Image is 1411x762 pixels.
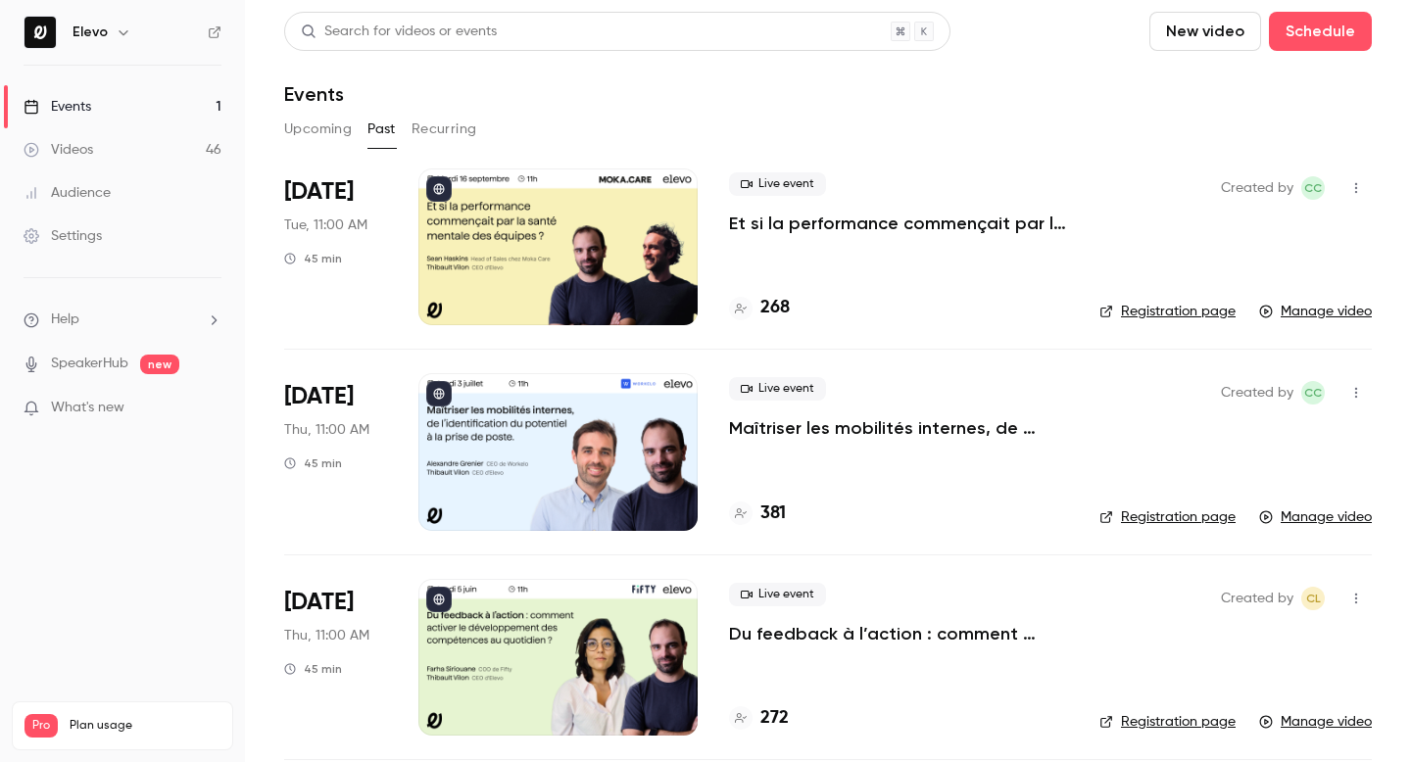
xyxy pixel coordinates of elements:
[140,355,179,374] span: new
[284,381,354,412] span: [DATE]
[284,455,342,471] div: 45 min
[412,114,477,145] button: Recurring
[1304,176,1322,200] span: CC
[284,82,344,106] h1: Events
[367,114,396,145] button: Past
[729,500,786,527] a: 381
[1259,507,1372,527] a: Manage video
[1221,176,1293,200] span: Created by
[729,377,826,401] span: Live event
[1301,176,1325,200] span: Clara Courtillier
[24,140,93,160] div: Videos
[1304,381,1322,405] span: CC
[284,420,369,440] span: Thu, 11:00 AM
[1221,381,1293,405] span: Created by
[284,587,354,618] span: [DATE]
[24,97,91,117] div: Events
[284,176,354,208] span: [DATE]
[1099,302,1236,321] a: Registration page
[24,17,56,48] img: Elevo
[1099,712,1236,732] a: Registration page
[284,215,367,235] span: Tue, 11:00 AM
[729,622,1068,645] a: Du feedback à l’action : comment activer le développement des compétences au quotidien ?
[760,500,786,527] h4: 381
[1221,587,1293,610] span: Created by
[760,295,790,321] h4: 268
[1269,12,1372,51] button: Schedule
[24,226,102,246] div: Settings
[1306,587,1321,610] span: CL
[284,373,387,530] div: Jul 3 Thu, 11:00 AM (Europe/Paris)
[284,661,342,677] div: 45 min
[284,579,387,736] div: Jun 5 Thu, 11:00 AM (Europe/Paris)
[24,183,111,203] div: Audience
[1259,302,1372,321] a: Manage video
[729,212,1068,235] a: Et si la performance commençait par la santé mentale des équipes ?
[729,583,826,606] span: Live event
[24,310,221,330] li: help-dropdown-opener
[760,705,789,732] h4: 272
[70,718,220,734] span: Plan usage
[284,168,387,325] div: Sep 16 Tue, 11:00 AM (Europe/Paris)
[73,23,108,42] h6: Elevo
[51,354,128,374] a: SpeakerHub
[729,172,826,196] span: Live event
[24,714,58,738] span: Pro
[284,114,352,145] button: Upcoming
[1149,12,1261,51] button: New video
[729,705,789,732] a: 272
[284,251,342,266] div: 45 min
[1301,381,1325,405] span: Clara Courtillier
[51,310,79,330] span: Help
[301,22,497,42] div: Search for videos or events
[51,398,124,418] span: What's new
[198,400,221,417] iframe: Noticeable Trigger
[284,626,369,645] span: Thu, 11:00 AM
[1301,587,1325,610] span: Clara Louiset
[729,416,1068,440] a: Maîtriser les mobilités internes, de l’identification du potentiel à la prise de poste.
[1099,507,1236,527] a: Registration page
[729,295,790,321] a: 268
[1259,712,1372,732] a: Manage video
